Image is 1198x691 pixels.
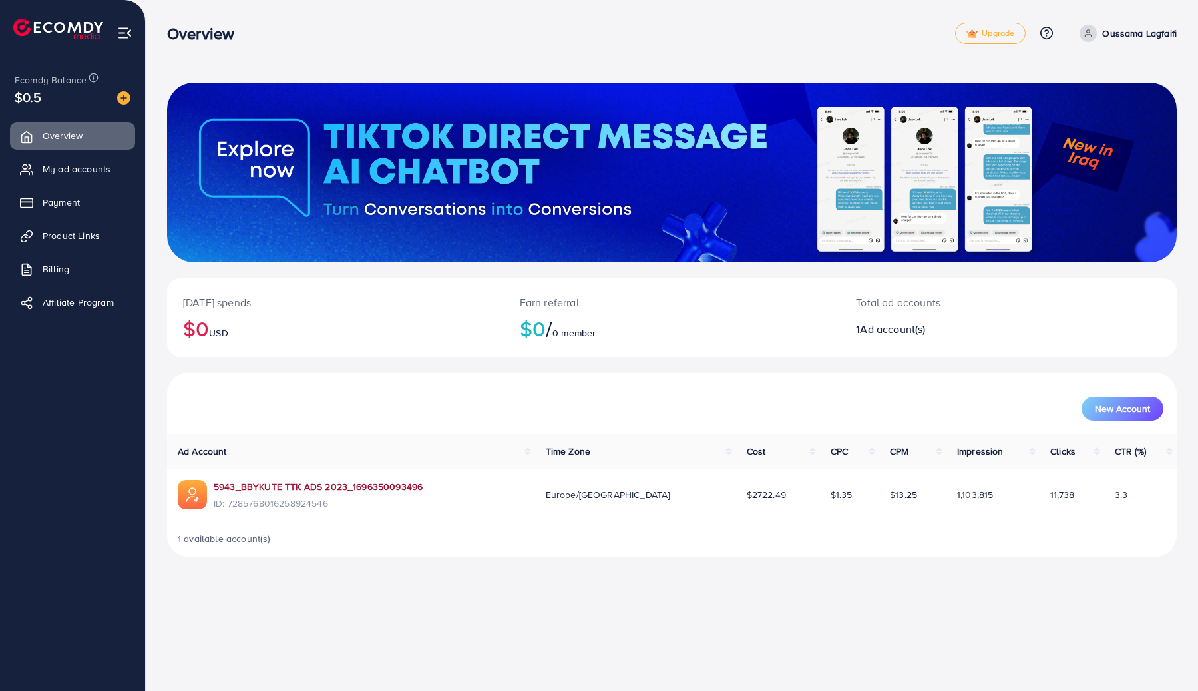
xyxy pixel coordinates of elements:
[183,294,488,310] p: [DATE] spends
[214,480,423,493] a: 5943_BBYKUTE TTK ADS 2023_1696350093496
[1082,397,1163,421] button: New Account
[966,29,1014,39] span: Upgrade
[43,162,110,176] span: My ad accounts
[831,488,853,501] span: $1.35
[552,326,596,340] span: 0 member
[747,488,786,501] span: $2722.49
[43,296,114,309] span: Affiliate Program
[1141,631,1188,681] iframe: Chat
[178,532,271,545] span: 1 available account(s)
[1050,445,1076,458] span: Clicks
[43,129,83,142] span: Overview
[856,294,1076,310] p: Total ad accounts
[10,222,135,249] a: Product Links
[43,229,100,242] span: Product Links
[1050,488,1074,501] span: 11,738
[15,87,42,107] span: $0.5
[856,323,1076,336] h2: 1
[1115,488,1127,501] span: 3.3
[10,189,135,216] a: Payment
[1074,25,1177,42] a: Oussama Lagfaifi
[1102,25,1177,41] p: Oussama Lagfaifi
[43,262,69,276] span: Billing
[117,25,132,41] img: menu
[43,196,80,209] span: Payment
[546,488,670,501] span: Europe/[GEOGRAPHIC_DATA]
[546,445,590,458] span: Time Zone
[10,156,135,182] a: My ad accounts
[178,445,227,458] span: Ad Account
[546,313,552,344] span: /
[10,289,135,316] a: Affiliate Program
[966,29,978,39] img: tick
[15,73,87,87] span: Ecomdy Balance
[117,91,130,105] img: image
[214,497,423,510] span: ID: 7285768016258924546
[167,24,245,43] h3: Overview
[520,294,825,310] p: Earn referral
[957,445,1004,458] span: Impression
[1115,445,1146,458] span: CTR (%)
[890,488,917,501] span: $13.25
[13,19,103,39] img: logo
[1095,404,1150,413] span: New Account
[10,256,135,282] a: Billing
[10,122,135,149] a: Overview
[178,480,207,509] img: ic-ads-acc.e4c84228.svg
[955,23,1026,44] a: tickUpgrade
[209,326,228,340] span: USD
[957,488,993,501] span: 1,103,815
[520,316,825,341] h2: $0
[860,322,925,336] span: Ad account(s)
[183,316,488,341] h2: $0
[747,445,766,458] span: Cost
[890,445,908,458] span: CPM
[831,445,848,458] span: CPC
